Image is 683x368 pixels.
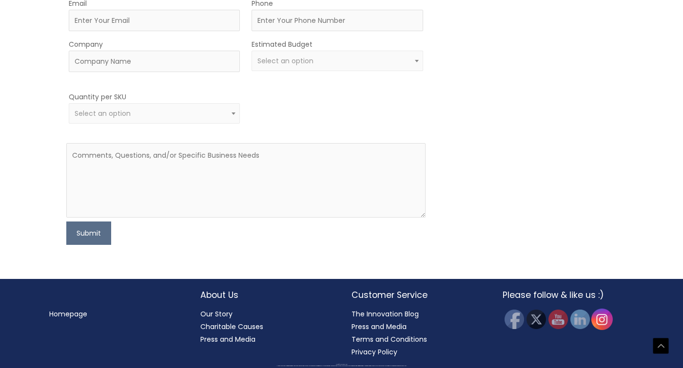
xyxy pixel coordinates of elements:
[200,308,332,346] nav: About Us
[351,322,407,331] a: Press and Media
[200,334,255,344] a: Press and Media
[69,10,240,31] input: Enter Your Email
[49,309,87,319] a: Homepage
[75,109,131,118] span: Select an option
[69,38,103,51] label: Company
[49,308,181,320] nav: Menu
[351,309,419,319] a: The Innovation Blog
[257,56,313,66] span: Select an option
[200,322,263,331] a: Charitable Causes
[66,221,111,245] button: Submit
[200,289,332,301] h2: About Us
[17,364,666,365] div: Copyright © 2025
[527,310,546,329] img: Twitter
[351,334,427,344] a: Terms and Conditions
[69,51,240,72] input: Company Name
[17,366,666,367] div: All material on this Website, including design, text, images, logos and sounds, are owned by Cosm...
[69,91,126,103] label: Quantity per SKU
[505,310,524,329] img: Facebook
[252,38,312,51] label: Estimated Budget
[351,289,483,301] h2: Customer Service
[200,309,233,319] a: Our Story
[351,347,397,357] a: Privacy Policy
[252,10,423,31] input: Enter Your Phone Number
[341,364,348,365] span: Cosmetic Solutions
[503,289,634,301] h2: Please follow & like us :)
[351,308,483,358] nav: Customer Service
